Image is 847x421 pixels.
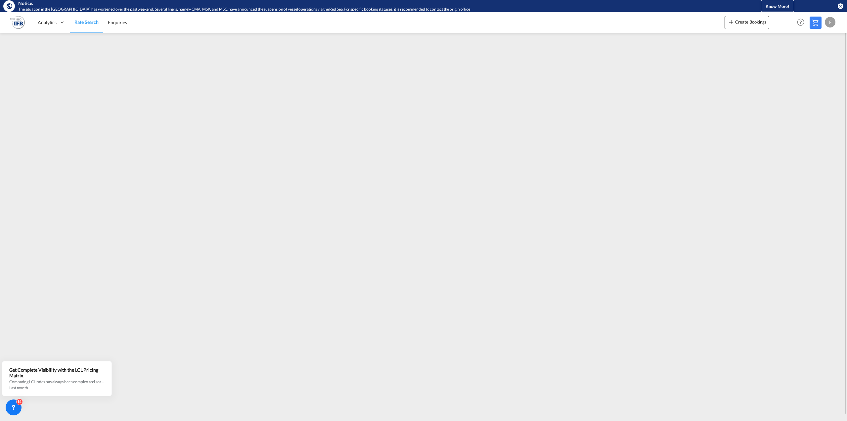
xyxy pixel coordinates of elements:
[795,17,806,28] span: Help
[38,19,57,26] span: Analytics
[33,12,70,33] div: Analytics
[103,12,132,33] a: Enquiries
[795,17,810,28] div: Help
[766,4,789,9] span: Know More!
[727,18,735,26] md-icon: icon-plus 400-fg
[70,12,103,33] a: Rate Search
[6,3,13,9] md-icon: icon-earth
[10,15,25,30] img: b628ab10256c11eeb52753acbc15d091.png
[825,17,835,27] div: F
[18,7,718,12] div: The situation in the Red Sea has worsened over the past weekend. Several liners, namely CMA, MSK,...
[725,16,769,29] button: icon-plus 400-fgCreate Bookings
[108,20,127,25] span: Enquiries
[74,19,99,25] span: Rate Search
[837,3,844,9] button: icon-close-circle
